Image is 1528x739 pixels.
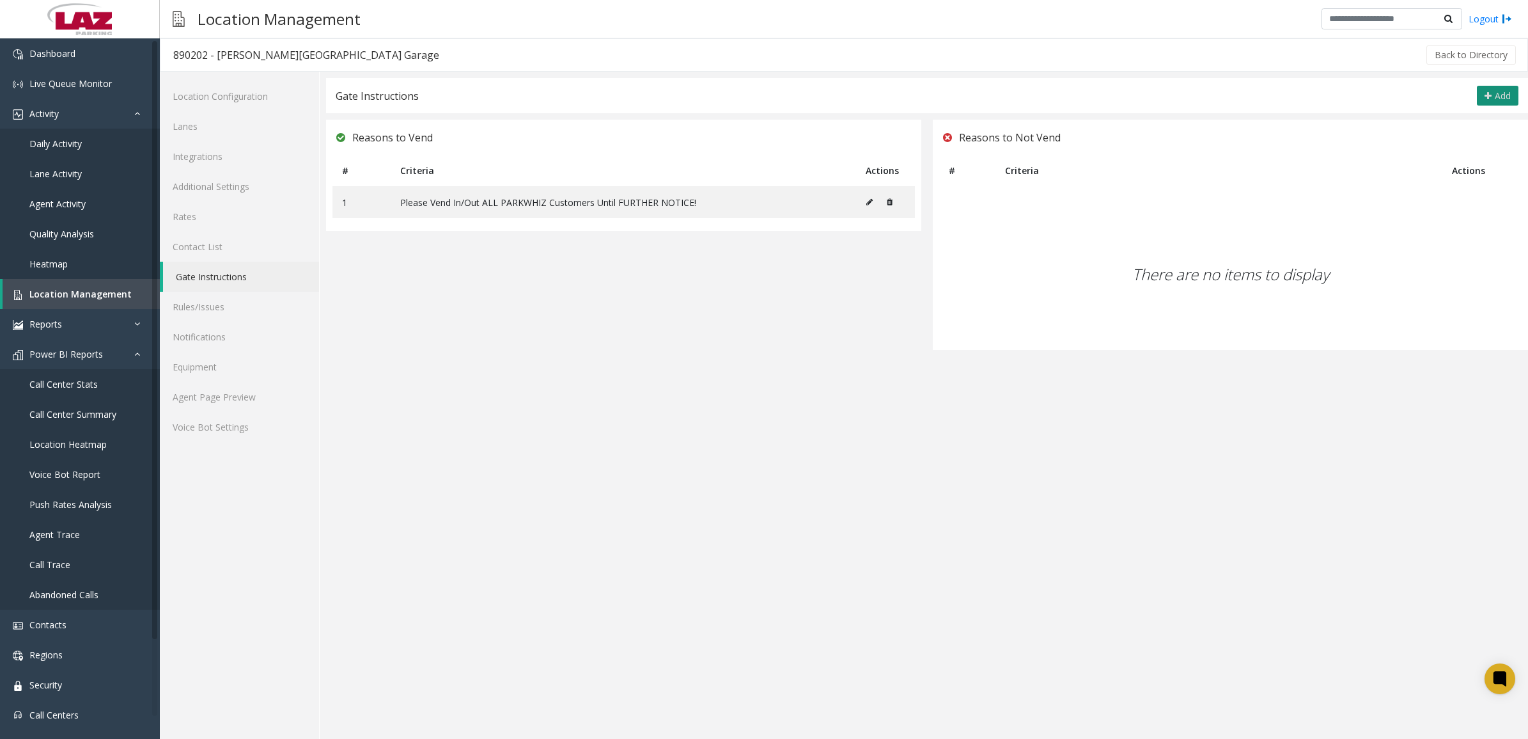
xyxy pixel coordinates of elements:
[29,107,59,120] span: Activity
[160,141,319,171] a: Integrations
[856,155,914,186] th: Actions
[29,258,68,270] span: Heatmap
[160,81,319,111] a: Location Configuration
[13,350,23,360] img: 'icon'
[1469,12,1512,26] a: Logout
[13,681,23,691] img: 'icon'
[391,155,856,186] th: Criteria
[13,290,23,300] img: 'icon'
[959,129,1061,146] span: Reasons to Not Vend
[13,49,23,60] img: 'icon'
[160,382,319,412] a: Agent Page Preview
[29,589,98,601] span: Abandoned Calls
[29,138,82,150] span: Daily Activity
[29,408,116,420] span: Call Center Summary
[391,186,856,218] td: Please Vend In/Out ALL PARKWHIZ Customers Until FURTHER NOTICE!
[1477,86,1518,106] button: Add
[160,232,319,262] a: Contact List
[29,709,79,721] span: Call Centers
[29,378,98,390] span: Call Center Stats
[13,320,23,330] img: 'icon'
[1426,45,1516,65] button: Back to Directory
[29,649,63,661] span: Regions
[933,199,1528,350] div: There are no items to display
[13,621,23,631] img: 'icon'
[29,679,62,691] span: Security
[160,202,319,232] a: Rates
[29,288,132,300] span: Location Management
[29,528,80,541] span: Agent Trace
[191,3,367,35] h3: Location Management
[163,262,319,292] a: Gate Instructions
[1495,90,1511,102] span: Add
[29,198,86,210] span: Agent Activity
[939,155,995,186] th: #
[160,111,319,141] a: Lanes
[942,129,953,146] img: close
[29,438,107,450] span: Location Heatmap
[1502,12,1512,26] img: logout
[332,186,391,218] td: 1
[995,155,1442,186] th: Criteria
[29,468,100,481] span: Voice Bot Report
[29,498,112,511] span: Push Rates Analysis
[29,228,94,240] span: Quality Analysis
[13,109,23,120] img: 'icon'
[29,559,70,571] span: Call Trace
[336,88,419,104] div: Gate Instructions
[29,168,82,180] span: Lane Activity
[29,619,66,631] span: Contacts
[1442,155,1522,186] th: Actions
[29,318,62,330] span: Reports
[173,3,185,35] img: pageIcon
[160,322,319,352] a: Notifications
[13,651,23,661] img: 'icon'
[29,47,75,60] span: Dashboard
[3,279,160,309] a: Location Management
[160,171,319,202] a: Additional Settings
[29,348,103,360] span: Power BI Reports
[332,155,391,186] th: #
[13,79,23,90] img: 'icon'
[29,77,112,90] span: Live Queue Monitor
[160,352,319,382] a: Equipment
[160,292,319,322] a: Rules/Issues
[160,412,319,442] a: Voice Bot Settings
[13,711,23,721] img: 'icon'
[336,129,346,146] img: check
[173,47,439,63] div: 890202 - [PERSON_NAME][GEOGRAPHIC_DATA] Garage
[352,129,433,146] span: Reasons to Vend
